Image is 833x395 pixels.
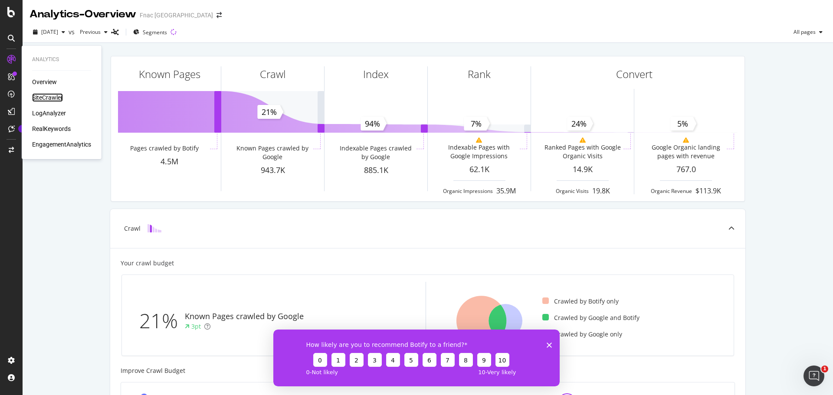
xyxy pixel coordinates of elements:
[216,12,222,18] div: arrow-right-arrow-left
[41,28,58,36] span: 2023 Sep. 30th
[32,140,91,149] a: EngagementAnalytics
[118,156,221,167] div: 4.5M
[32,93,63,102] a: SiteCrawler
[790,25,826,39] button: All pages
[468,67,491,82] div: Rank
[803,366,824,386] iframe: Intercom live chat
[185,311,304,322] div: Known Pages crawled by Google
[76,28,101,36] span: Previous
[443,187,493,195] div: Organic Impressions
[363,67,389,82] div: Index
[130,144,199,153] div: Pages crawled by Botify
[18,125,26,133] div: Tooltip anchor
[143,29,167,36] span: Segments
[337,144,414,161] div: Indexable Pages crawled by Google
[32,124,71,133] a: RealKeywords
[32,78,57,86] a: Overview
[69,28,76,36] span: vs
[542,297,619,306] div: Crawled by Botify only
[121,259,174,268] div: Your crawl budget
[32,56,91,63] div: Analytics
[121,366,735,375] div: Improve Crawl Budget
[542,313,640,322] div: Crawled by Google and Botify
[130,25,171,39] button: Segments
[428,164,531,175] div: 62.1K
[273,330,560,386] iframe: Survey from Botify
[440,143,518,160] div: Indexable Pages with Google Impressions
[233,144,311,161] div: Known Pages crawled by Google
[139,67,200,82] div: Known Pages
[140,11,213,20] div: Fnac [GEOGRAPHIC_DATA]
[790,28,816,36] span: All pages
[325,165,427,176] div: 885.1K
[76,25,111,39] button: Previous
[30,7,136,22] div: Analytics - Overview
[124,224,141,233] div: Crawl
[221,165,324,176] div: 943.7K
[139,307,185,335] div: 21%
[821,366,828,372] span: 1
[191,322,201,331] div: 3pt
[496,186,516,196] div: 35.9M
[30,25,69,39] button: [DATE]
[542,330,622,339] div: Crawled by Google only
[32,109,66,118] a: LogAnalyzer
[148,224,161,232] img: block-icon
[260,67,285,82] div: Crawl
